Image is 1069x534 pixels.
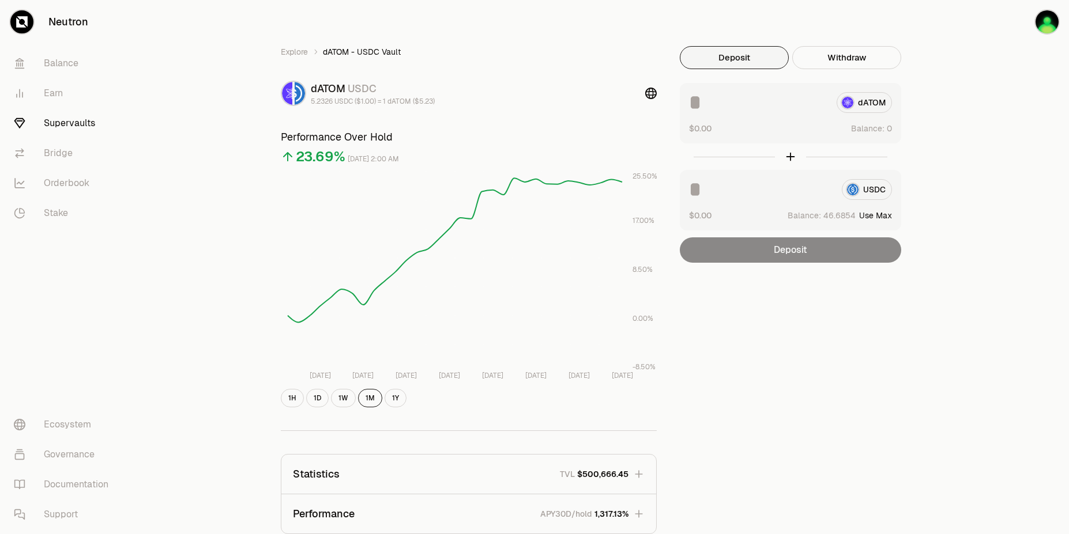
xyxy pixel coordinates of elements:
[633,216,654,225] tspan: 17.00%
[281,46,308,58] a: Explore
[5,499,125,529] a: Support
[540,508,592,520] p: APY30D/hold
[358,389,382,407] button: 1M
[352,371,374,380] tspan: [DATE]
[633,172,657,181] tspan: 25.50%
[296,147,345,166] div: 23.69%
[5,410,125,440] a: Ecosystem
[311,97,435,106] div: 5.2326 USDC ($1.00) = 1 dATOM ($5.23)
[569,371,590,380] tspan: [DATE]
[577,468,628,480] span: $500,666.45
[293,466,340,482] p: Statistics
[5,138,125,168] a: Bridge
[348,82,377,95] span: USDC
[560,468,575,480] p: TVL
[5,440,125,469] a: Governance
[633,314,653,323] tspan: 0.00%
[348,153,399,166] div: [DATE] 2:00 AM
[5,48,125,78] a: Balance
[633,362,656,372] tspan: -8.50%
[5,108,125,138] a: Supervaults
[1036,10,1059,33] img: K1
[281,129,657,145] h3: Performance Over Hold
[5,198,125,228] a: Stake
[859,210,892,221] button: Use Max
[439,371,460,380] tspan: [DATE]
[293,506,355,522] p: Performance
[282,82,292,105] img: dATOM Logo
[331,389,356,407] button: 1W
[311,81,435,97] div: dATOM
[281,389,304,407] button: 1H
[281,494,656,533] button: PerformanceAPY30D/hold1,317.13%
[281,455,656,494] button: StatisticsTVL$500,666.45
[612,371,633,380] tspan: [DATE]
[788,210,821,221] span: Balance:
[792,46,901,69] button: Withdraw
[306,389,329,407] button: 1D
[680,46,789,69] button: Deposit
[310,371,331,380] tspan: [DATE]
[281,46,657,58] nav: breadcrumb
[594,508,628,520] span: 1,317.13%
[689,209,712,221] button: $0.00
[482,371,503,380] tspan: [DATE]
[633,265,653,274] tspan: 8.50%
[295,82,305,105] img: USDC Logo
[5,469,125,499] a: Documentation
[385,389,406,407] button: 1Y
[396,371,417,380] tspan: [DATE]
[851,123,884,134] span: Balance:
[525,371,547,380] tspan: [DATE]
[5,168,125,198] a: Orderbook
[689,122,712,134] button: $0.00
[323,46,401,58] span: dATOM - USDC Vault
[5,78,125,108] a: Earn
